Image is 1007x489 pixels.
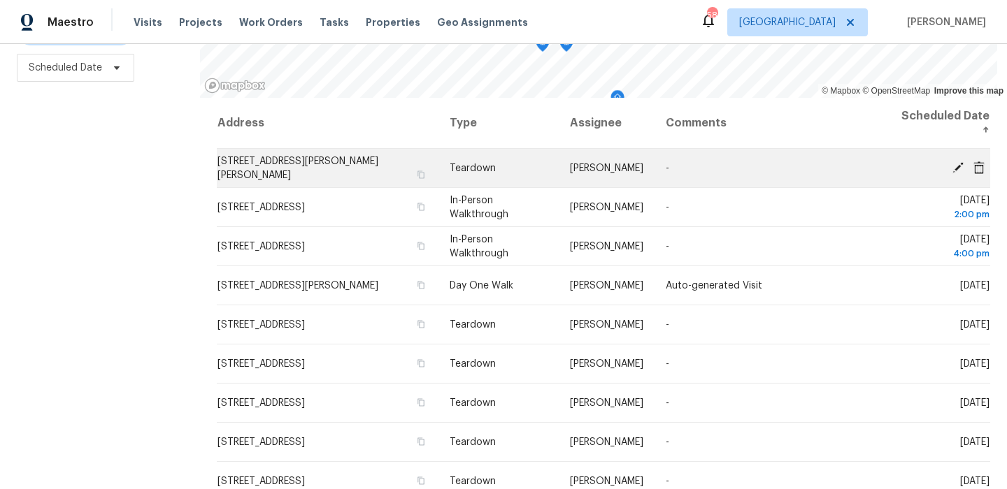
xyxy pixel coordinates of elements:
span: [PERSON_NAME] [570,320,643,330]
span: [STREET_ADDRESS] [217,437,305,447]
div: Map marker [559,35,573,57]
span: - [666,163,669,173]
span: Teardown [450,320,496,330]
button: Copy Address [415,200,427,213]
a: Mapbox homepage [204,78,266,94]
span: Teardown [450,398,496,408]
button: Copy Address [415,279,427,291]
span: - [666,398,669,408]
span: Day One Walk [450,281,513,291]
button: Copy Address [415,396,427,409]
span: In-Person Walkthrough [450,235,508,258]
span: [STREET_ADDRESS] [217,320,305,330]
span: [STREET_ADDRESS] [217,203,305,212]
span: [DATE] [960,476,990,486]
span: Edit [948,161,969,173]
span: [GEOGRAPHIC_DATA] [739,15,836,29]
span: Auto-generated Visit [666,281,762,291]
button: Copy Address [415,168,427,181]
span: - [666,320,669,330]
span: Scheduled Date [29,61,102,75]
span: [DATE] [960,398,990,408]
span: [PERSON_NAME] [570,163,643,173]
span: [DATE] [898,235,990,261]
button: Copy Address [415,474,427,487]
div: Map marker [610,90,624,112]
span: [DATE] [960,281,990,291]
th: Type [438,98,559,149]
span: [PERSON_NAME] [570,476,643,486]
span: Properties [366,15,420,29]
span: [PERSON_NAME] [570,281,643,291]
span: [PERSON_NAME] [570,398,643,408]
th: Assignee [559,98,655,149]
span: [PERSON_NAME] [901,15,986,29]
th: Scheduled Date ↑ [887,98,990,149]
span: In-Person Walkthrough [450,196,508,219]
a: Improve this map [934,86,1004,96]
button: Copy Address [415,240,427,252]
span: - [666,203,669,212]
span: [DATE] [960,320,990,330]
div: 58 [707,8,717,22]
span: [PERSON_NAME] [570,242,643,251]
span: - [666,476,669,486]
span: - [666,437,669,447]
span: Work Orders [239,15,303,29]
span: Projects [179,15,222,29]
span: - [666,242,669,251]
button: Copy Address [415,357,427,370]
span: Teardown [450,476,496,486]
span: Geo Assignments [437,15,528,29]
span: [STREET_ADDRESS] [217,476,305,486]
a: OpenStreetMap [862,86,930,96]
span: [PERSON_NAME] [570,437,643,447]
th: Address [217,98,438,149]
div: 2:00 pm [898,207,990,221]
span: Cancel [969,161,990,173]
span: [STREET_ADDRESS][PERSON_NAME] [217,281,378,291]
div: 4:00 pm [898,247,990,261]
span: [STREET_ADDRESS] [217,359,305,369]
span: [DATE] [960,437,990,447]
span: Maestro [48,15,94,29]
span: [STREET_ADDRESS] [217,242,305,251]
a: Mapbox [822,86,860,96]
span: [STREET_ADDRESS] [217,398,305,408]
button: Copy Address [415,435,427,448]
span: Teardown [450,437,496,447]
th: Comments [655,98,887,149]
span: Visits [134,15,162,29]
span: Teardown [450,163,496,173]
span: [PERSON_NAME] [570,359,643,369]
span: [DATE] [960,359,990,369]
span: Tasks [320,17,349,27]
span: [DATE] [898,196,990,221]
span: - [666,359,669,369]
button: Copy Address [415,318,427,330]
span: [STREET_ADDRESS][PERSON_NAME][PERSON_NAME] [217,156,378,180]
div: Map marker [536,35,550,57]
span: Teardown [450,359,496,369]
span: [PERSON_NAME] [570,203,643,212]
